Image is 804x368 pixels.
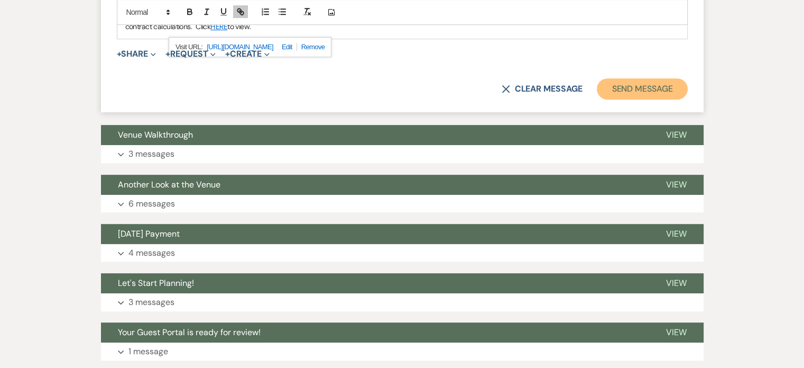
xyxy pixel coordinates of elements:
[597,78,687,100] button: Send Message
[118,129,193,140] span: Venue Walkthrough
[210,22,227,31] a: HERE
[128,295,174,309] p: 3 messages
[649,273,704,293] button: View
[225,50,230,58] span: +
[101,244,704,262] button: 4 messages
[118,228,180,239] span: [DATE] Payment
[101,322,649,343] button: Your Guest Portal is ready for review!
[165,50,170,58] span: +
[101,293,704,311] button: 3 messages
[649,224,704,244] button: View
[502,85,582,93] button: Clear message
[101,175,649,195] button: Another Look at the Venue
[666,327,687,338] span: View
[101,273,649,293] button: Let's Start Planning!
[165,50,216,58] button: Request
[225,50,269,58] button: Create
[101,224,649,244] button: [DATE] Payment
[666,277,687,289] span: View
[117,50,156,58] button: Share
[128,147,174,161] p: 3 messages
[128,345,168,358] p: 1 message
[649,175,704,195] button: View
[128,246,175,260] p: 4 messages
[118,327,261,338] span: Your Guest Portal is ready for review!
[666,179,687,190] span: View
[649,125,704,145] button: View
[101,195,704,213] button: 6 messages
[128,197,175,211] p: 6 messages
[649,322,704,343] button: View
[101,125,649,145] button: Venue Walkthrough
[666,129,687,140] span: View
[118,179,220,190] span: Another Look at the Venue
[666,228,687,239] span: View
[101,145,704,163] button: 3 messages
[117,50,122,58] span: +
[118,277,194,289] span: Let's Start Planning!
[101,343,704,361] button: 1 message
[207,40,273,54] a: [URL][DOMAIN_NAME]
